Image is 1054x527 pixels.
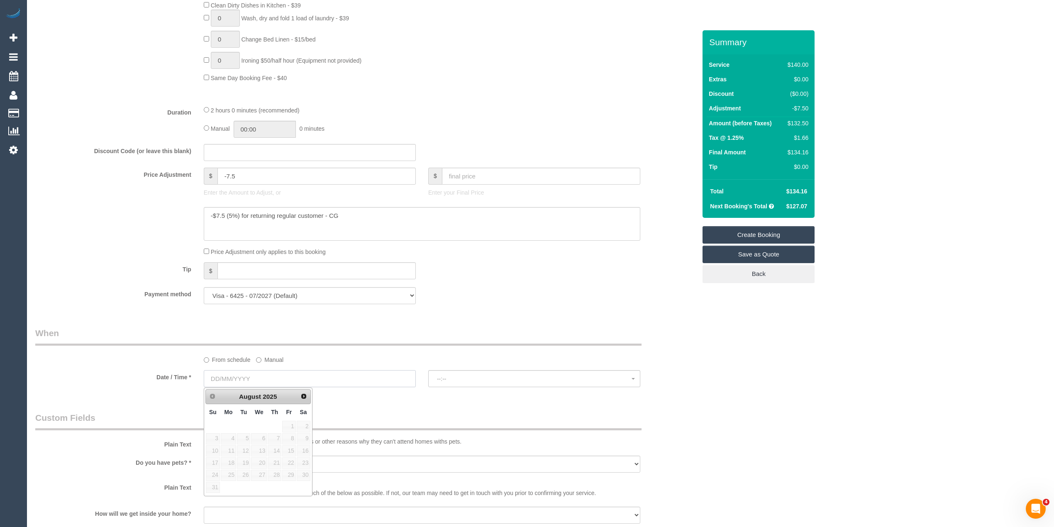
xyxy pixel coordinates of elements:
p: If you have time, please let us know as much of the below as possible. If not, our team may need ... [204,481,640,497]
span: 16 [297,445,310,456]
span: Prev [209,393,216,400]
h3: Summary [709,37,810,47]
span: 11 [221,445,236,456]
span: Ironing $50/half hour (Equipment not provided) [242,57,362,64]
label: Duration [29,105,198,117]
iframe: Intercom live chat [1026,499,1046,519]
span: Clean Dirty Dishes in Kitchen - $39 [211,2,301,9]
label: Do you have pets? * [29,456,198,467]
label: Date / Time * [29,370,198,381]
span: 2 hours 0 minutes (recommended) [211,107,300,114]
label: How will we get inside your home? [29,507,198,518]
input: Manual [256,357,261,363]
span: Same Day Booking Fee - $40 [211,75,287,81]
label: Tip [29,262,198,273]
div: $140.00 [784,61,808,69]
span: Tuesday [240,409,247,415]
a: Next [298,390,310,402]
span: 30 [297,470,310,481]
p: Enter your Final Price [428,188,640,197]
span: 14 [268,445,281,456]
span: 25 [221,470,236,481]
span: August [239,393,261,400]
div: $134.16 [784,148,808,156]
span: 29 [282,470,295,481]
span: 10 [206,445,220,456]
span: Next [300,393,307,400]
span: $134.16 [786,188,808,195]
label: From schedule [204,353,251,364]
span: Price Adjustment only applies to this booking [211,249,326,255]
label: Manual [256,353,283,364]
span: 7 [268,433,281,444]
label: Discount Code (or leave this blank) [29,144,198,155]
label: Final Amount [709,148,746,156]
label: Extras [709,75,727,83]
label: Payment method [29,287,198,298]
span: 28 [268,470,281,481]
label: Service [709,61,730,69]
p: Enter the Amount to Adjust, or [204,188,416,197]
label: Amount (before Taxes) [709,119,771,127]
a: Prev [207,390,218,402]
span: 27 [251,470,267,481]
div: ($0.00) [784,90,808,98]
span: 2025 [263,393,277,400]
label: Plain Text [29,481,198,492]
strong: Next Booking's Total [710,203,767,210]
span: 4 [1043,499,1049,505]
span: Wednesday [255,409,263,415]
label: Plain Text [29,437,198,449]
input: final price [442,168,640,185]
label: Tax @ 1.25% [709,134,744,142]
span: $ [204,262,217,279]
div: $0.00 [784,75,808,83]
legend: When [35,327,642,346]
span: 9 [297,433,310,444]
span: Monday [224,409,232,415]
label: Tip [709,163,717,171]
span: 0 minutes [299,125,324,132]
label: Price Adjustment [29,168,198,179]
label: Discount [709,90,734,98]
span: Wash, dry and fold 1 load of laundry - $39 [242,15,349,22]
input: DD/MM/YYYY [204,370,416,387]
a: Create Booking [703,226,815,244]
span: 18 [221,457,236,468]
span: 8 [282,433,295,444]
div: $132.50 [784,119,808,127]
span: $ [204,168,217,185]
div: $0.00 [784,163,808,171]
span: 6 [251,433,267,444]
span: 12 [237,445,250,456]
div: $1.66 [784,134,808,142]
span: 26 [237,470,250,481]
span: 21 [268,457,281,468]
img: Automaid Logo [5,8,22,20]
strong: Total [710,188,723,195]
a: Save as Quote [703,246,815,263]
span: 3 [206,433,220,444]
span: Sunday [209,409,217,415]
span: Change Bed Linen - $15/bed [242,36,316,43]
span: 23 [297,457,310,468]
span: 19 [237,457,250,468]
div: -$7.50 [784,104,808,112]
span: 4 [221,433,236,444]
span: 20 [251,457,267,468]
input: From schedule [204,357,209,363]
span: 22 [282,457,295,468]
span: 2 [297,421,310,432]
span: 17 [206,457,220,468]
span: Friday [286,409,292,415]
a: Back [703,265,815,283]
span: 31 [206,482,220,493]
label: Adjustment [709,104,741,112]
span: $ [428,168,442,185]
span: Manual [211,125,230,132]
span: 1 [282,421,295,432]
span: 5 [237,433,250,444]
span: Thursday [271,409,278,415]
span: $127.07 [786,203,808,210]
